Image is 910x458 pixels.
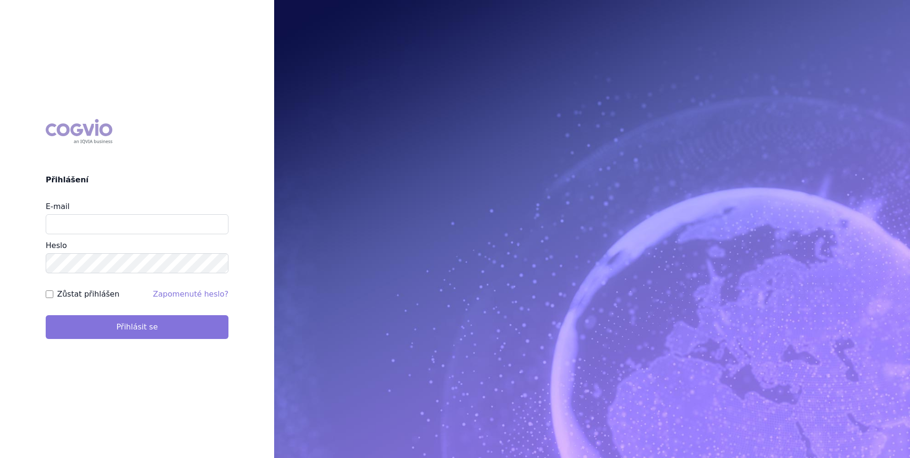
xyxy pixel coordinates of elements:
[46,119,112,144] div: COGVIO
[153,289,228,299] a: Zapomenuté heslo?
[57,289,119,300] label: Zůstat přihlášen
[46,174,228,186] h2: Přihlášení
[46,315,228,339] button: Přihlásit se
[46,202,69,211] label: E-mail
[46,241,67,250] label: Heslo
